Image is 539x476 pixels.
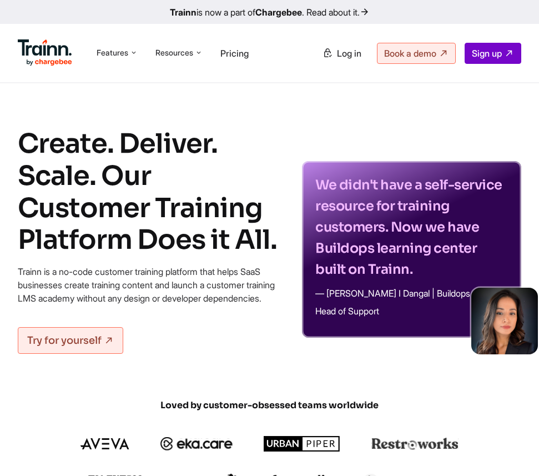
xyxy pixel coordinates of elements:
[80,438,129,449] img: aveva logo
[3,399,536,412] span: Loved by customer-obsessed teams worldwide
[18,327,123,354] a: Try for yourself
[264,436,340,452] img: urbanpiper logo
[465,43,521,64] a: Sign up
[220,48,249,59] a: Pricing
[18,39,72,66] img: Trainn Logo
[160,437,233,450] img: ekacare logo
[18,265,284,305] p: Trainn is a no-code customer training platform that helps SaaS businesses create training content...
[315,174,508,280] p: We didn't have a self-service resource for training customers. Now we have Buildops learning cent...
[371,438,459,450] img: restroworks logo
[471,288,538,354] img: sabina-buildops.d2e8138.png
[170,7,197,18] b: Trainn
[384,48,436,59] span: Book a demo
[97,47,128,58] span: Features
[315,307,508,315] p: Head of Support
[472,48,502,59] span: Sign up
[483,423,539,476] iframe: Chat Widget
[315,289,508,298] p: — [PERSON_NAME] I Dangal | Buildops
[337,48,361,59] span: Log in
[255,7,302,18] b: Chargebee
[377,43,456,64] a: Book a demo
[155,47,193,58] span: Resources
[316,43,368,63] a: Log in
[18,128,284,255] h1: Create. Deliver. Scale. Our Customer Training Platform Does it All.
